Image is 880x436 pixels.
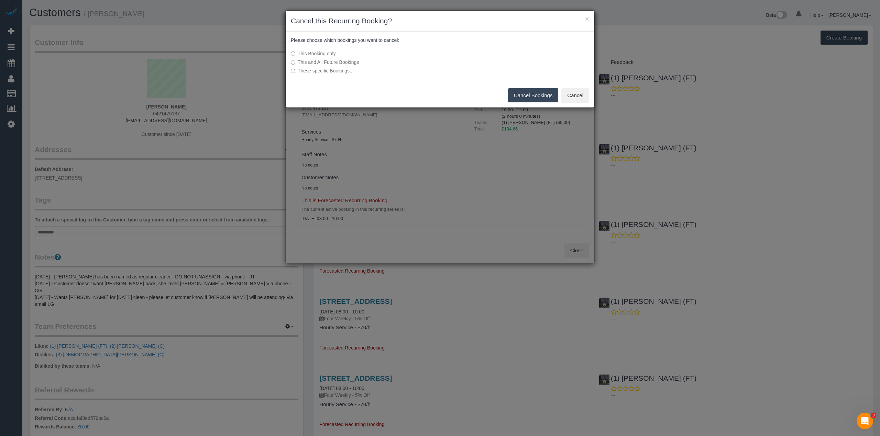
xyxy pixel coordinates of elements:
label: This Booking only [291,50,486,57]
label: These specific Bookings... [291,67,486,74]
span: 3 [871,413,876,418]
button: × [585,15,589,22]
p: Please choose which bookings you want to cancel: [291,37,589,44]
input: This Booking only [291,51,295,56]
button: Cancel [561,88,589,103]
label: This and All Future Bookings [291,59,486,66]
h3: Cancel this Recurring Booking? [291,16,589,26]
button: Cancel Bookings [508,88,559,103]
input: These specific Bookings... [291,69,295,73]
iframe: Intercom live chat [857,413,873,429]
input: This and All Future Bookings [291,60,295,65]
